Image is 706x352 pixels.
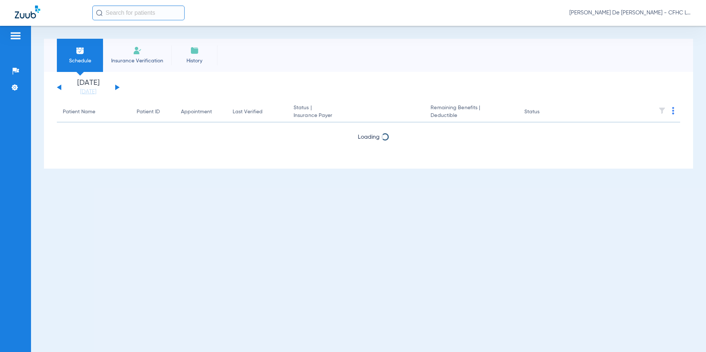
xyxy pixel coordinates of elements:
[66,79,110,96] li: [DATE]
[294,112,419,120] span: Insurance Payer
[63,108,125,116] div: Patient Name
[137,108,160,116] div: Patient ID
[288,102,425,122] th: Status |
[133,46,142,55] img: Manual Insurance Verification
[109,57,166,65] span: Insurance Verification
[431,112,512,120] span: Deductible
[181,108,212,116] div: Appointment
[92,6,185,20] input: Search for patients
[76,46,85,55] img: Schedule
[177,57,212,65] span: History
[233,108,282,116] div: Last Verified
[233,108,263,116] div: Last Verified
[658,107,666,114] img: filter.svg
[672,107,674,114] img: group-dot-blue.svg
[518,102,568,122] th: Status
[358,134,380,140] span: Loading
[181,108,221,116] div: Appointment
[15,6,40,18] img: Zuub Logo
[569,9,691,17] span: [PERSON_NAME] De [PERSON_NAME] - CFHC Lake Wales Dental
[425,102,518,122] th: Remaining Benefits |
[190,46,199,55] img: History
[137,108,169,116] div: Patient ID
[66,88,110,96] a: [DATE]
[358,154,380,160] span: Loading
[62,57,97,65] span: Schedule
[96,10,103,16] img: Search Icon
[63,108,95,116] div: Patient Name
[10,31,21,40] img: hamburger-icon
